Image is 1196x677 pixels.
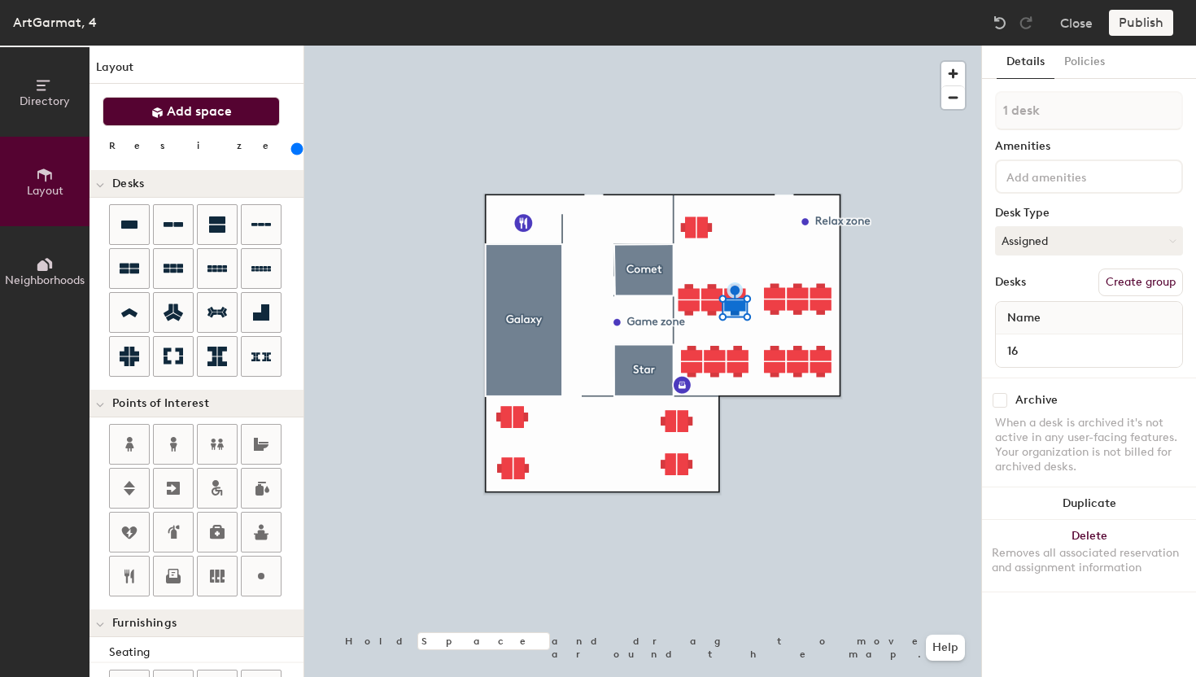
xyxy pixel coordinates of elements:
[112,617,177,630] span: Furnishings
[995,140,1183,153] div: Amenities
[992,546,1186,575] div: Removes all associated reservation and assignment information
[995,226,1183,256] button: Assigned
[13,12,97,33] div: ArtGarmat, 4
[1054,46,1115,79] button: Policies
[997,46,1054,79] button: Details
[109,139,289,152] div: Resize
[20,94,70,108] span: Directory
[167,103,232,120] span: Add space
[27,184,63,198] span: Layout
[995,276,1026,289] div: Desks
[992,15,1008,31] img: Undo
[982,520,1196,592] button: DeleteRemoves all associated reservation and assignment information
[1098,269,1183,296] button: Create group
[995,416,1183,474] div: When a desk is archived it's not active in any user-facing features. Your organization is not bil...
[982,487,1196,520] button: Duplicate
[995,207,1183,220] div: Desk Type
[1060,10,1093,36] button: Close
[1003,166,1150,186] input: Add amenities
[999,304,1049,333] span: Name
[926,635,965,661] button: Help
[1015,394,1058,407] div: Archive
[999,339,1179,362] input: Unnamed desk
[89,59,303,84] h1: Layout
[103,97,280,126] button: Add space
[112,397,209,410] span: Points of Interest
[5,273,85,287] span: Neighborhoods
[109,644,303,662] div: Seating
[112,177,144,190] span: Desks
[1018,15,1034,31] img: Redo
